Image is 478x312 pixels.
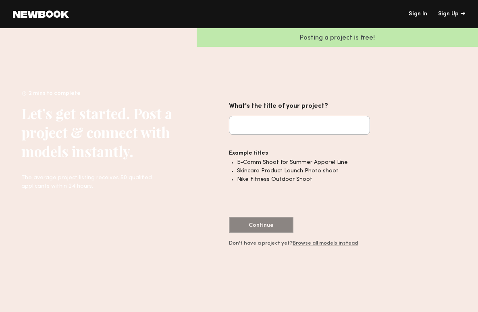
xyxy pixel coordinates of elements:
[237,158,370,167] li: E-Comm Shoot for Summer Apparel Line
[197,35,478,42] p: Posting a project is free!
[438,11,465,17] a: Sign Up
[237,167,370,175] li: Skincare Product Launch Photo shoot
[229,116,370,135] input: What's the title of your project?
[229,101,370,112] div: What's the title of your project?
[293,241,358,246] a: Browse all models instead
[237,175,370,184] li: Nike Fitness Outdoor Shoot
[229,149,370,158] div: Example titles
[409,11,427,17] a: Sign In
[21,174,172,191] div: The average project listing receives 50 qualified applicants within 24 hours.
[21,89,172,101] div: 2 mins to complete
[229,241,370,246] div: Don't have a project yet?
[21,104,172,161] div: Let’s get started. Post a project & connect with models instantly.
